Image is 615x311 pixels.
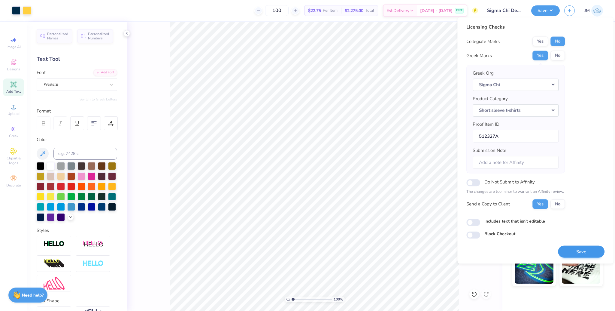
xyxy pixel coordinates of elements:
img: Shadow [83,240,104,248]
span: 100 % [334,297,343,302]
span: $2,275.00 [345,8,363,14]
div: Add Font [93,69,117,76]
button: No [550,51,565,60]
div: Greek Marks [466,52,492,59]
span: Est. Delivery [386,8,409,14]
p: The changes are too minor to warrant an Affinity review. [466,189,565,195]
button: Switch to Greek Letters [80,97,117,102]
label: Includes text that isn't editable [484,218,545,224]
input: e.g. 7428 c [53,148,117,160]
div: Licensing Checks [466,23,565,31]
button: Save [531,5,560,16]
span: Personalized Names [47,32,68,40]
span: Per Item [323,8,338,14]
button: Yes [532,51,548,60]
span: Decorate [6,183,21,188]
img: Free Distort [44,277,65,290]
span: Greek [9,134,18,138]
span: Personalized Numbers [88,32,109,40]
img: Stroke [44,241,65,248]
button: Yes [532,37,548,46]
button: Save [558,245,604,258]
label: Block Checkout [484,230,515,237]
img: 3d Illusion [44,259,65,269]
input: – – [265,5,289,16]
div: Collegiate Marks [466,38,500,45]
label: Font [37,69,46,76]
label: Proof Item ID [473,121,499,128]
div: Send a Copy to Client [466,201,510,208]
span: Designs [7,67,20,72]
img: John Michael Binayas [591,5,603,17]
div: Styles [37,227,117,234]
div: Text Shape [37,297,117,304]
div: Format [37,108,118,115]
a: JM [584,5,603,17]
button: Yes [532,199,548,209]
label: Do Not Submit to Affinity [484,178,535,186]
span: JM [584,7,590,14]
span: Add Text [6,89,21,94]
input: Untitled Design [483,5,527,17]
label: Greek Org [473,70,494,77]
label: Submission Note [473,147,506,154]
span: Image AI [7,45,21,49]
img: Glow in the Dark Ink [515,254,553,284]
div: Text Tool [37,55,117,63]
button: Short sleeve t-shirts [473,104,559,116]
span: Upload [8,111,20,116]
button: Sigma Chi [473,79,559,91]
span: Total [365,8,374,14]
span: Clipart & logos [3,156,24,165]
input: Add a note for Affinity [473,156,559,169]
button: No [550,37,565,46]
div: Color [37,136,117,143]
strong: Need help? [22,292,44,298]
label: Product Category [473,95,508,102]
img: Water based Ink [562,254,601,284]
button: No [550,199,565,209]
span: [DATE] - [DATE] [420,8,453,14]
span: $22.75 [308,8,321,14]
img: Negative Space [83,260,104,267]
span: FREE [456,8,462,13]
